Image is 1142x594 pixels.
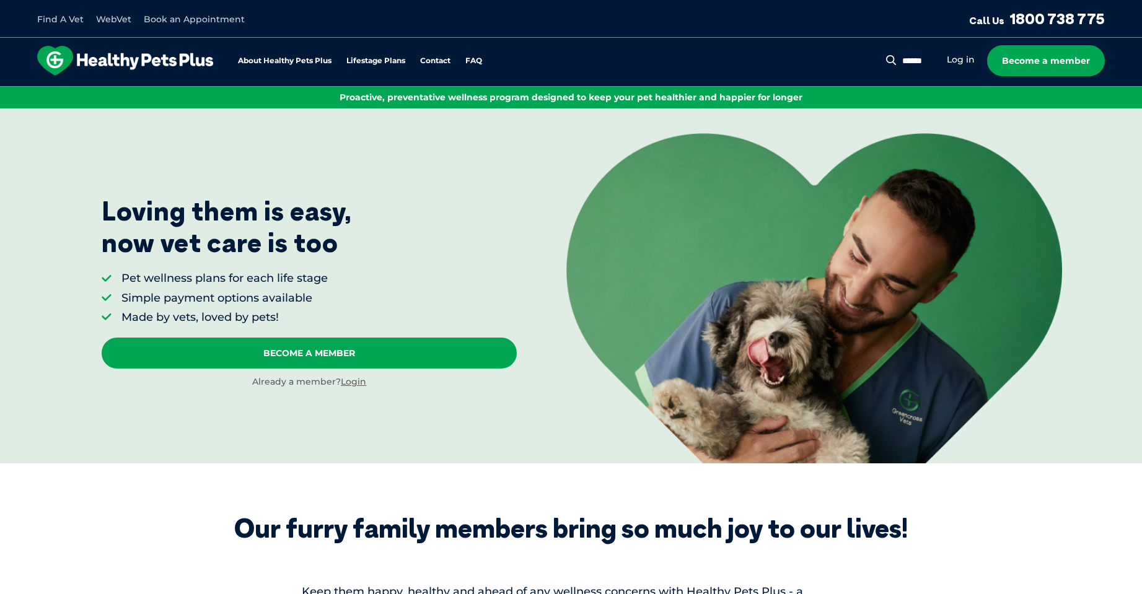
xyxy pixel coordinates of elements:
[465,57,482,65] a: FAQ
[102,338,517,369] a: Become A Member
[969,14,1004,27] span: Call Us
[102,376,517,388] div: Already a member?
[121,290,328,306] li: Simple payment options available
[340,92,802,103] span: Proactive, preventative wellness program designed to keep your pet healthier and happier for longer
[234,513,908,544] div: Our furry family members bring so much joy to our lives!
[947,54,975,66] a: Log in
[884,54,899,66] button: Search
[37,14,84,25] a: Find A Vet
[346,57,405,65] a: Lifestage Plans
[987,45,1105,76] a: Become a member
[566,133,1062,463] img: <p>Loving them is easy, <br /> now vet care is too</p>
[341,376,366,387] a: Login
[144,14,245,25] a: Book an Appointment
[96,14,131,25] a: WebVet
[102,196,352,258] p: Loving them is easy, now vet care is too
[969,9,1105,28] a: Call Us1800 738 775
[238,57,332,65] a: About Healthy Pets Plus
[420,57,450,65] a: Contact
[121,271,328,286] li: Pet wellness plans for each life stage
[37,46,213,76] img: hpp-logo
[121,310,328,325] li: Made by vets, loved by pets!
